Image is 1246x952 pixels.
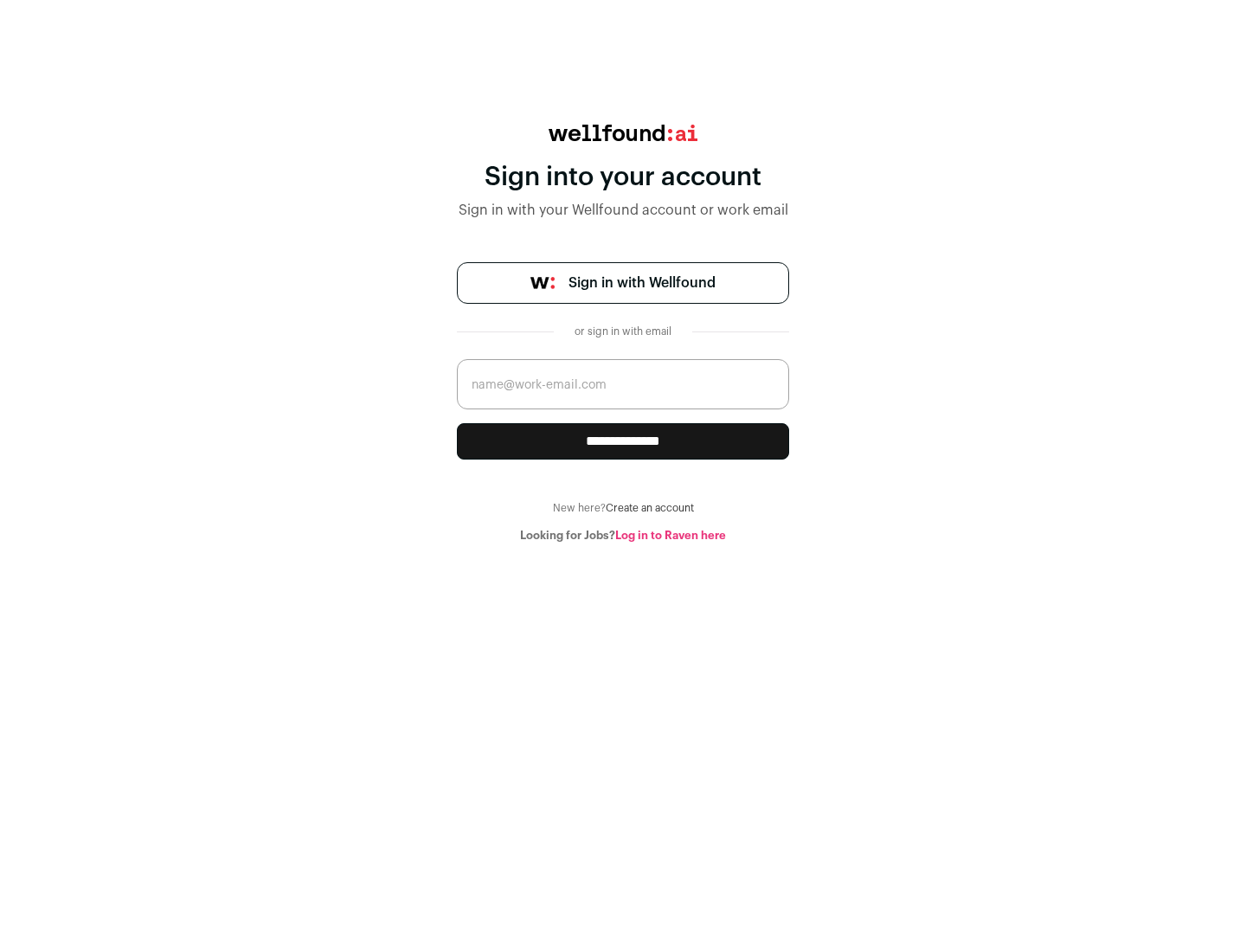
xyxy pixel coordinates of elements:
[568,325,678,338] div: or sign in with email
[457,501,789,515] div: New here?
[457,162,789,193] div: Sign into your account
[457,262,789,304] a: Sign in with Wellfound
[615,530,726,541] a: Log in to Raven here
[457,359,789,409] input: name@work-email.com
[606,503,694,513] a: Create an account
[549,125,697,141] img: wellfound:ai
[457,529,789,543] div: Looking for Jobs?
[457,200,789,221] div: Sign in with your Wellfound account or work email
[568,273,716,293] span: Sign in with Wellfound
[530,277,555,289] img: wellfound-symbol-flush-black-fb3c872781a75f747ccb3a119075da62bfe97bd399995f84a933054e44a575c4.png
